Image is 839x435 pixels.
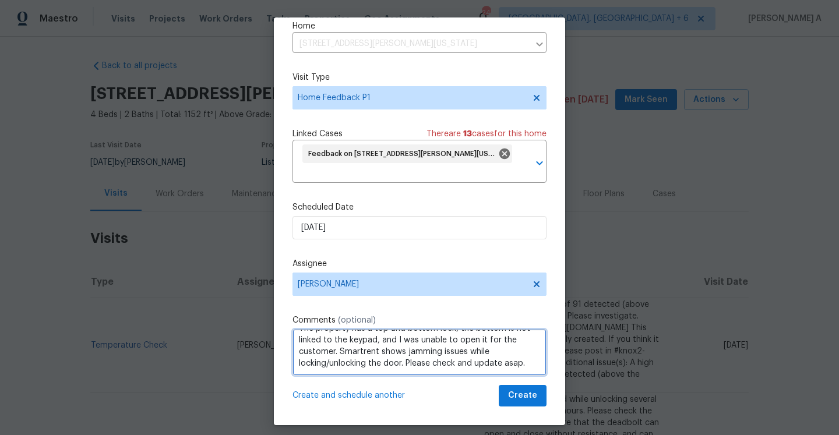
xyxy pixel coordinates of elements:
label: Home [292,20,547,32]
span: Feedback on [STREET_ADDRESS][PERSON_NAME][US_STATE] [308,149,502,159]
span: (optional) [338,316,376,324]
span: Create and schedule another [292,390,405,401]
div: Feedback on [STREET_ADDRESS][PERSON_NAME][US_STATE] [302,144,512,163]
span: Linked Cases [292,128,343,140]
span: [PERSON_NAME] [298,280,526,289]
button: Open [531,155,548,171]
textarea: The property has a top and bottom lock, the bottom is not linked to the keypad, and I was unable ... [292,329,547,376]
label: Visit Type [292,72,547,83]
label: Comments [292,314,547,326]
input: Enter in an address [292,35,529,53]
input: M/D/YYYY [292,216,547,239]
span: Create [508,388,537,403]
label: Scheduled Date [292,201,547,213]
button: Create [499,385,547,406]
span: There are case s for this home [426,128,547,140]
span: Home Feedback P1 [298,92,524,104]
label: Assignee [292,258,547,270]
span: 13 [463,130,472,138]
